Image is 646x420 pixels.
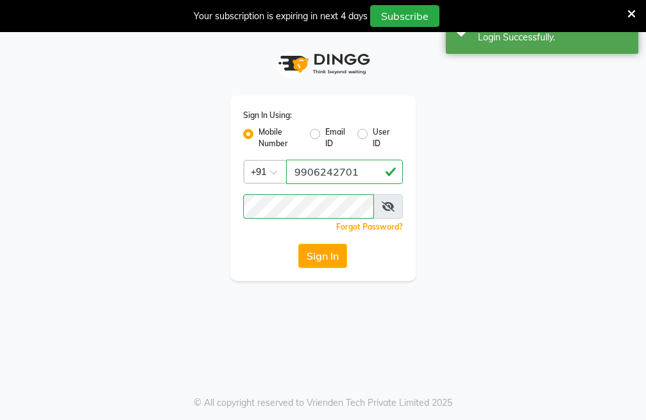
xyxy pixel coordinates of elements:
[370,5,439,27] button: Subscribe
[373,126,393,149] label: User ID
[286,160,404,184] input: Username
[243,194,375,219] input: Username
[478,31,629,44] div: Login Successfully.
[194,10,368,23] div: Your subscription is expiring in next 4 days
[298,244,347,268] button: Sign In
[271,45,374,83] img: logo1.svg
[336,222,403,231] a: Forgot Password?
[259,126,300,149] label: Mobile Number
[325,126,347,149] label: Email ID
[243,110,292,121] label: Sign In Using:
